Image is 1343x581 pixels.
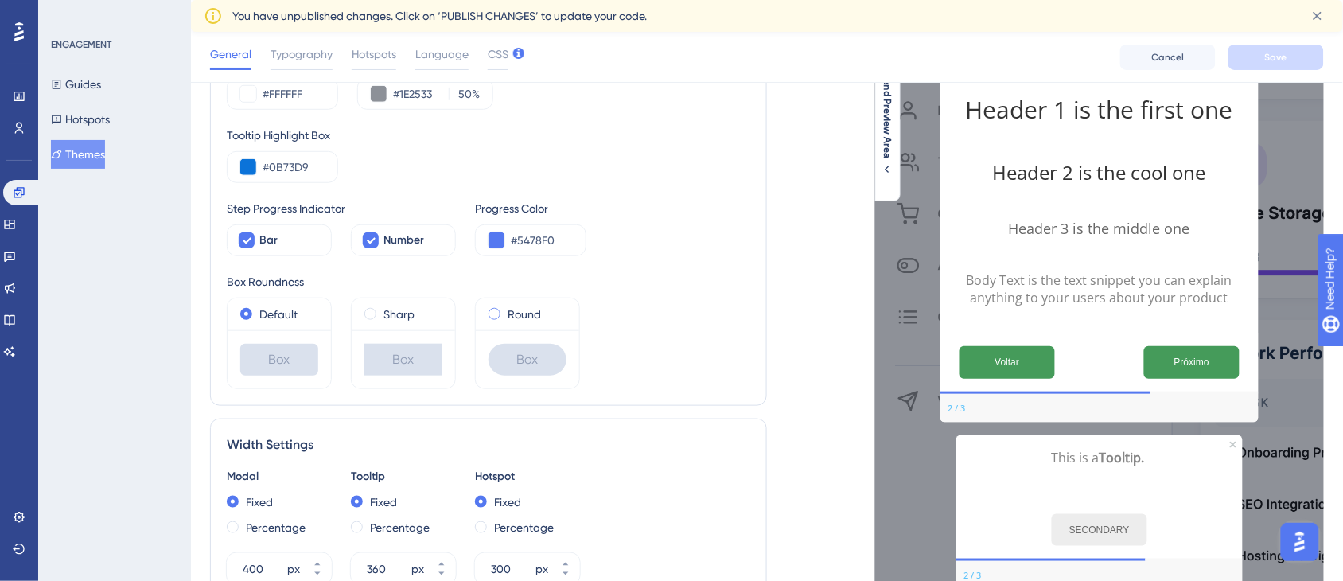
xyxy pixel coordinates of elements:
[1052,514,1147,546] button: SECONDARY
[874,64,900,176] button: Extend Preview Area
[364,344,442,376] div: Box
[427,553,456,569] button: px
[51,105,110,134] button: Hotspots
[494,493,521,512] label: Fixed
[454,84,472,103] input: %
[210,45,251,64] span: General
[240,344,318,376] div: Box
[475,467,580,486] div: Hotspot
[489,344,566,376] div: Box
[1276,518,1324,566] iframe: UserGuiding AI Assistant Launcher
[351,467,456,486] div: Tooltip
[370,493,397,512] label: Fixed
[488,45,508,64] span: CSS
[1230,442,1236,448] div: Close Preview
[227,467,332,486] div: Modal
[1152,51,1185,64] span: Cancel
[881,64,893,158] span: Extend Preview Area
[1100,449,1145,466] b: Tooltip.
[51,140,105,169] button: Themes
[953,159,1246,185] h2: Header 2 is the cool one
[960,346,1055,379] button: Previous
[370,518,430,537] label: Percentage
[535,560,548,579] div: px
[367,560,408,579] input: px
[969,448,1230,469] p: This is a
[948,402,966,415] div: Step 2 of 3
[246,518,306,537] label: Percentage
[953,93,1246,126] h1: Header 1 is the first one
[1265,51,1287,64] span: Save
[449,84,480,103] label: %
[287,560,300,579] div: px
[491,560,532,579] input: px
[227,199,456,218] div: Step Progress Indicator
[352,45,396,64] span: Hotspots
[37,4,99,23] span: Need Help?
[1228,45,1324,70] button: Save
[51,70,101,99] button: Guides
[303,553,332,569] button: px
[551,553,580,569] button: px
[953,219,1246,238] h3: Header 3 is the middle one
[227,435,750,454] div: Width Settings
[940,394,1259,423] div: Footer
[383,305,415,324] label: Sharp
[259,231,278,250] span: Bar
[243,560,284,579] input: px
[1144,346,1240,379] button: Next
[1120,45,1216,70] button: Cancel
[246,493,273,512] label: Fixed
[51,38,111,51] div: ENGAGEMENT
[508,305,541,324] label: Round
[232,6,647,25] span: You have unpublished changes. Click on ‘PUBLISH CHANGES’ to update your code.
[383,231,424,250] span: Number
[475,199,586,218] div: Progress Color
[953,271,1246,306] p: Body Text is the text snippet you can explain anything to your users about your product
[227,126,750,145] div: Tooltip Highlight Box
[411,560,424,579] div: px
[271,45,333,64] span: Typography
[494,518,554,537] label: Percentage
[227,272,750,291] div: Box Roundness
[415,45,469,64] span: Language
[259,305,298,324] label: Default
